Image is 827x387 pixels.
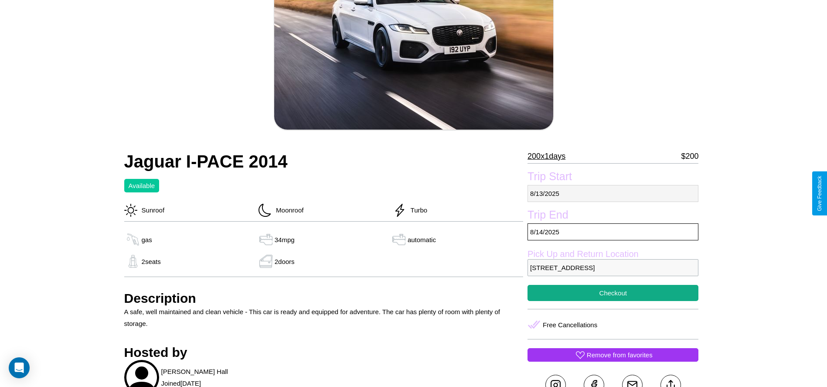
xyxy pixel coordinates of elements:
[124,152,524,171] h2: Jaguar I-PACE 2014
[406,204,428,216] p: Turbo
[681,149,698,163] p: $ 200
[528,249,698,259] label: Pick Up and Return Location
[142,234,152,246] p: gas
[124,291,524,306] h3: Description
[137,204,165,216] p: Sunroof
[528,185,698,202] p: 8 / 13 / 2025
[408,234,436,246] p: automatic
[124,255,142,268] img: gas
[528,149,565,163] p: 200 x 1 days
[272,204,303,216] p: Moonroof
[528,223,698,240] p: 8 / 14 / 2025
[390,233,408,246] img: gas
[275,256,295,267] p: 2 doors
[161,366,228,377] p: [PERSON_NAME] Hall
[528,259,698,276] p: [STREET_ADDRESS]
[257,255,275,268] img: gas
[257,233,275,246] img: gas
[129,180,155,192] p: Available
[124,306,524,329] p: A safe, well maintained and clean vehicle - This car is ready and equipped for adventure. The car...
[528,170,698,185] label: Trip Start
[124,345,524,360] h3: Hosted by
[817,176,823,211] div: Give Feedback
[543,319,597,331] p: Free Cancellations
[528,285,698,301] button: Checkout
[528,209,698,223] label: Trip End
[142,256,161,267] p: 2 seats
[587,349,653,361] p: Remove from favorites
[124,233,142,246] img: gas
[275,234,295,246] p: 34 mpg
[9,357,30,378] div: Open Intercom Messenger
[528,348,698,362] button: Remove from favorites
